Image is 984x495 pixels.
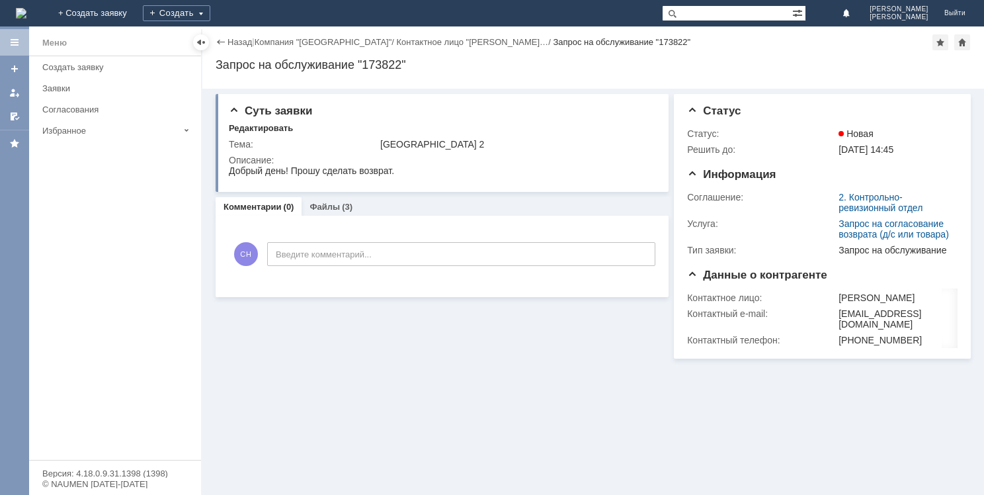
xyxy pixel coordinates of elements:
div: Согласования [42,105,193,114]
a: Заявки [37,78,198,99]
span: [PERSON_NAME] [870,5,928,13]
div: Меню [42,35,67,51]
div: Создать [143,5,210,21]
span: [PERSON_NAME] [870,13,928,21]
div: Редактировать [229,123,293,134]
img: logo [16,8,26,19]
a: Мои согласования [4,106,25,127]
div: Заявки [42,83,193,93]
div: [GEOGRAPHIC_DATA] 2 [380,139,651,150]
div: / [397,37,553,47]
div: Запрос на обслуживание "173822" [553,37,690,47]
div: Решить до: [687,144,836,155]
span: Расширенный поиск [792,6,805,19]
div: [PERSON_NAME] [839,292,952,303]
div: Скрыть меню [193,34,209,50]
span: СН [234,242,258,266]
span: Суть заявки [229,105,312,117]
a: Запрос на согласование возврата (д/с или товара) [839,218,949,240]
a: Создать заявку [4,58,25,79]
span: Новая [839,128,874,139]
a: 2. Контрольно-ревизионный отдел [839,192,922,213]
div: Контактный e-mail: [687,308,836,319]
a: Мои заявки [4,82,25,103]
div: | [252,36,254,46]
a: Создать заявку [37,57,198,77]
span: Данные о контрагенте [687,269,827,281]
div: Соглашение: [687,192,836,202]
a: Комментарии [224,202,282,212]
div: Сделать домашней страницей [954,34,970,50]
div: Создать заявку [42,62,193,72]
div: Избранное [42,126,179,136]
a: Контактное лицо "[PERSON_NAME]… [397,37,549,47]
span: Статус [687,105,741,117]
a: Файлы [309,202,340,212]
div: Добавить в избранное [932,34,948,50]
div: Запрос на обслуживание "173822" [216,58,971,71]
div: Услуга: [687,218,836,229]
span: [DATE] 14:45 [839,144,893,155]
div: © NAUMEN [DATE]-[DATE] [42,480,188,488]
div: Описание: [229,155,654,165]
div: Запрос на обслуживание [839,245,952,255]
div: / [255,37,397,47]
div: (0) [284,202,294,212]
div: Контактное лицо: [687,292,836,303]
div: [EMAIL_ADDRESS][DOMAIN_NAME] [839,308,952,330]
a: Назад [227,37,252,47]
div: (3) [342,202,352,212]
div: Версия: 4.18.0.9.31.1398 (1398) [42,469,188,478]
a: Согласования [37,99,198,120]
a: Перейти на домашнюю страницу [16,8,26,19]
div: [PHONE_NUMBER] [839,335,952,345]
div: Тип заявки: [687,245,836,255]
div: Тема: [229,139,378,150]
a: Компания "[GEOGRAPHIC_DATA]" [255,37,392,47]
span: Информация [687,168,776,181]
div: Статус: [687,128,836,139]
div: Контактный телефон: [687,335,836,345]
